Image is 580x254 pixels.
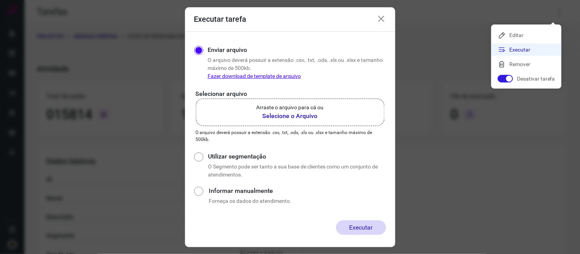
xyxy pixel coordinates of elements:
p: O arquivo deverá possuir a extensão .csv, .txt, .ods, .xls ou .xlsx e tamanho máximo de 500kb. [196,129,385,143]
a: Fazer download de template de arquivo [208,73,301,79]
label: Informar manualmente [209,186,386,196]
li: Remover [492,58,561,70]
label: Utilizar segmentação [208,152,386,161]
label: Enviar arquivo [208,45,247,55]
p: O Segmento pode ser tanto a sua base de clientes como um conjunto de atendimentos. [208,163,386,179]
p: Forneça os dados do atendimento. [209,197,386,205]
li: Desativar tarefa [492,73,561,85]
p: O arquivo deverá possuir a extensão .csv, .txt, .ods, .xls ou .xlsx e tamanho máximo de 500kb. [208,56,386,80]
h3: Executar tarefa [194,15,247,24]
p: Selecionar arquivo [196,89,385,99]
p: Arraste o arquivo para cá ou [257,104,324,112]
li: Executar [492,44,561,56]
button: Executar [336,220,386,235]
b: Selecione o Arquivo [257,112,324,121]
li: Editar [492,29,561,41]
